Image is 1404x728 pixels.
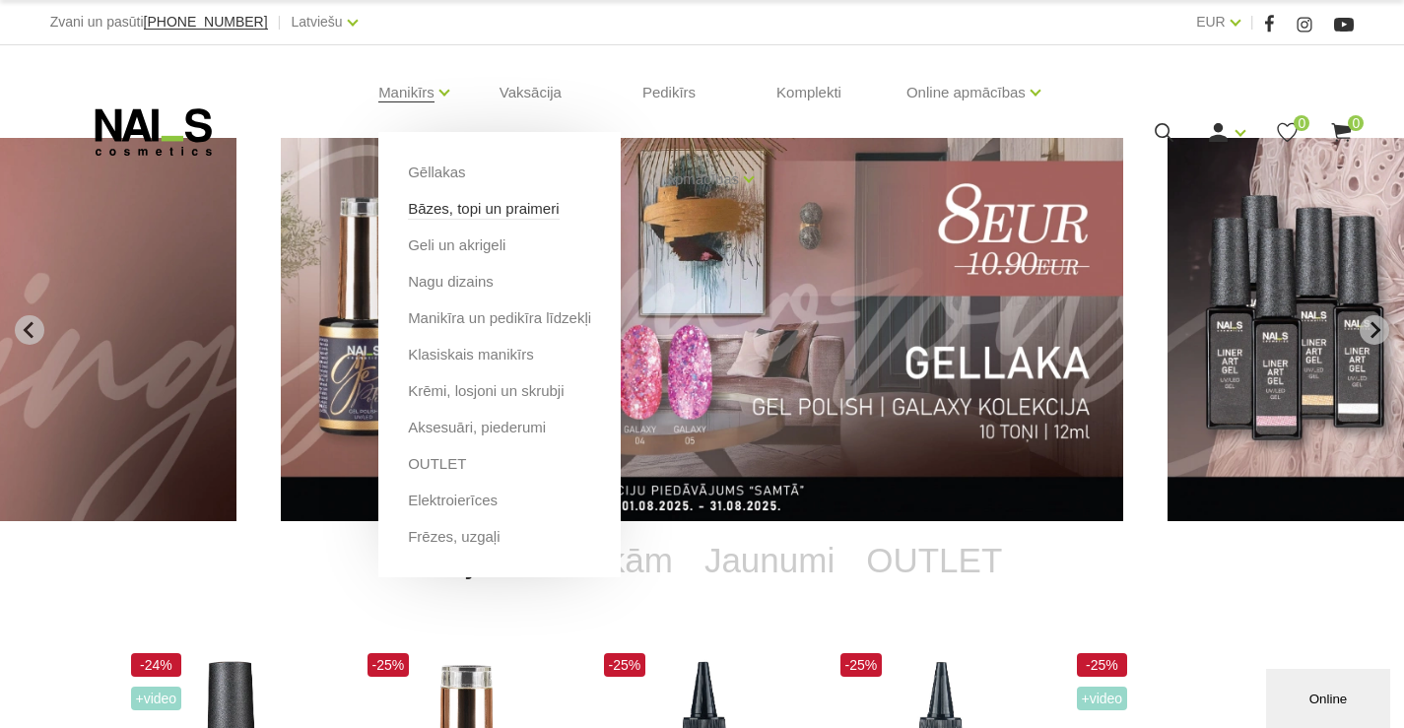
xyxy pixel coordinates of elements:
a: 0 [1275,120,1300,145]
a: Geli un akrigeli [408,234,505,256]
a: Online apmācības [906,53,1026,132]
a: Vaksācija [484,45,577,140]
a: Aksesuāri, piederumi [408,417,546,438]
a: Jaunumi [689,521,850,600]
span: -25% [840,653,883,677]
a: [PHONE_NUMBER] [144,15,268,30]
li: 5 of 13 [281,138,1123,521]
span: +Video [131,687,182,710]
a: Elektroierīces [408,490,498,511]
a: Apmācības [665,140,739,219]
a: Pedikīrs [627,45,711,140]
span: | [1250,10,1254,34]
a: Klasiskais manikīrs [408,344,534,365]
a: EUR [1196,10,1226,33]
a: Manikīra un pedikīra līdzekļi [408,307,591,329]
span: -25% [368,653,410,677]
a: Gēllakas [408,162,465,183]
span: +Video [1077,687,1128,710]
button: Previous slide [15,315,44,345]
a: OUTLET [850,521,1018,600]
span: -25% [1077,653,1128,677]
a: Nagu dizains [408,271,494,293]
span: -24% [131,653,182,677]
a: 0 [1329,120,1354,145]
span: -25% [604,653,646,677]
iframe: chat widget [1266,665,1394,728]
span: | [278,10,282,34]
a: Bāzes, topi un praimeri [408,198,559,220]
span: [PHONE_NUMBER] [144,14,268,30]
a: Krēmi, losjoni un skrubji [408,380,564,402]
div: Zvani un pasūti [50,10,268,34]
a: Komplekti [761,45,857,140]
a: Manikīrs [378,53,435,132]
span: 0 [1294,115,1309,131]
a: Frēzes, uzgaļi [408,526,500,548]
button: Next slide [1360,315,1389,345]
span: 0 [1348,115,1364,131]
a: OUTLET [408,453,466,475]
a: Latviešu [292,10,343,33]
